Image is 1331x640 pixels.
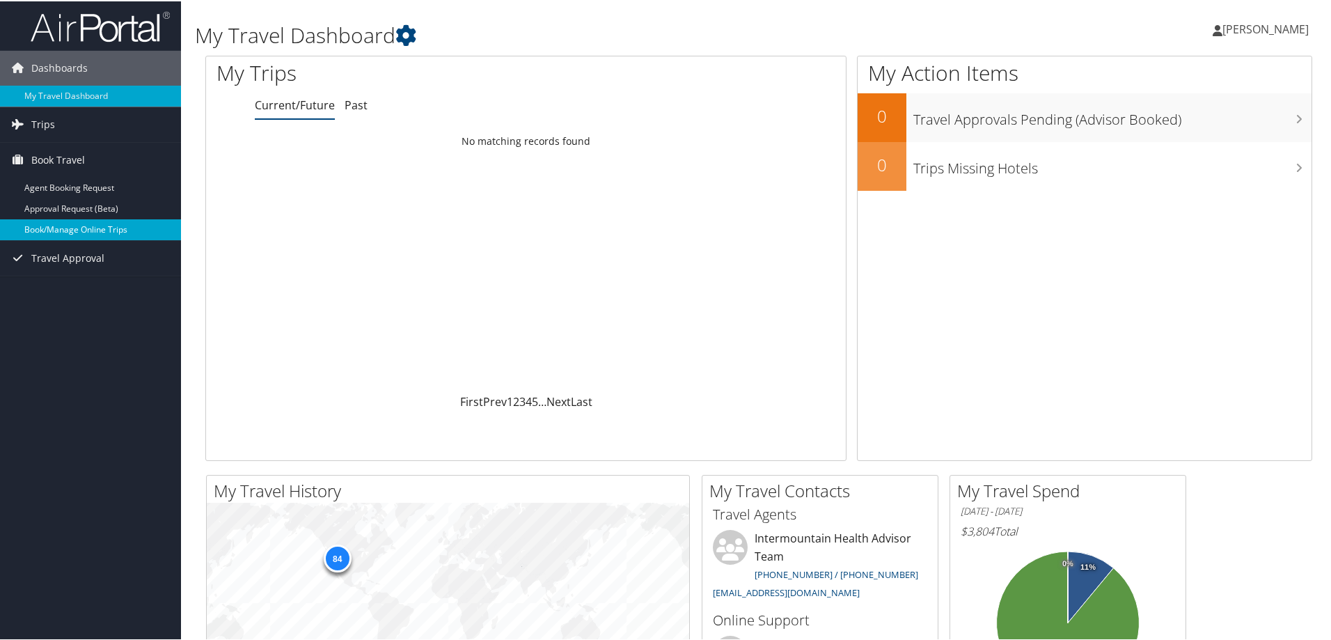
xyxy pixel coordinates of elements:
[206,127,846,153] td: No matching records found
[532,393,538,408] a: 5
[858,141,1312,189] a: 0Trips Missing Hotels
[31,240,104,274] span: Travel Approval
[507,393,513,408] a: 1
[858,103,906,127] h2: 0
[538,393,546,408] span: …
[483,393,507,408] a: Prev
[713,504,927,523] h3: Travel Agents
[713,609,927,629] h3: Online Support
[31,49,88,84] span: Dashboards
[1062,559,1073,567] tspan: 0%
[858,57,1312,86] h1: My Action Items
[961,522,1175,538] h6: Total
[709,478,938,501] h2: My Travel Contacts
[31,9,170,42] img: airportal-logo.png
[1080,562,1096,570] tspan: 11%
[858,92,1312,141] a: 0Travel Approvals Pending (Advisor Booked)
[961,522,994,538] span: $3,804
[214,478,689,501] h2: My Travel History
[1213,7,1323,49] a: [PERSON_NAME]
[713,585,860,598] a: [EMAIL_ADDRESS][DOMAIN_NAME]
[519,393,526,408] a: 3
[755,567,918,579] a: [PHONE_NUMBER] / [PHONE_NUMBER]
[323,543,351,571] div: 84
[526,393,532,408] a: 4
[460,393,483,408] a: First
[546,393,571,408] a: Next
[858,152,906,175] h2: 0
[961,504,1175,517] h6: [DATE] - [DATE]
[513,393,519,408] a: 2
[195,19,947,49] h1: My Travel Dashboard
[255,96,335,111] a: Current/Future
[571,393,592,408] a: Last
[216,57,569,86] h1: My Trips
[706,529,934,603] li: Intermountain Health Advisor Team
[345,96,368,111] a: Past
[957,478,1186,501] h2: My Travel Spend
[31,106,55,141] span: Trips
[1222,20,1309,36] span: [PERSON_NAME]
[31,141,85,176] span: Book Travel
[913,150,1312,177] h3: Trips Missing Hotels
[913,102,1312,128] h3: Travel Approvals Pending (Advisor Booked)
